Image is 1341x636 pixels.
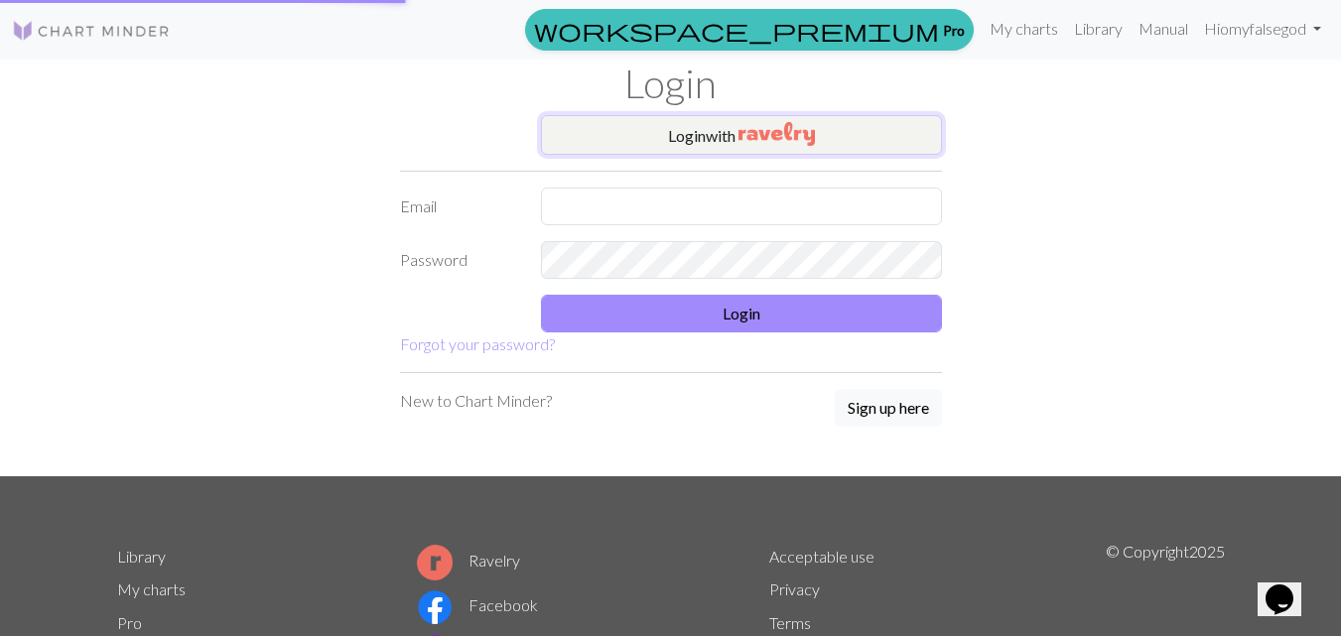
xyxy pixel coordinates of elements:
[982,9,1066,49] a: My charts
[417,589,453,625] img: Facebook logo
[769,579,820,598] a: Privacy
[835,389,942,427] button: Sign up here
[417,545,453,580] img: Ravelry logo
[117,547,166,566] a: Library
[541,115,942,155] button: Loginwith
[1258,557,1321,616] iframe: chat widget
[1196,9,1329,49] a: Hiomyfalsegod
[105,60,1237,107] h1: Login
[534,16,939,44] span: workspace_premium
[738,122,815,146] img: Ravelry
[1066,9,1131,49] a: Library
[388,241,530,279] label: Password
[769,613,811,632] a: Terms
[835,389,942,429] a: Sign up here
[417,595,538,614] a: Facebook
[1131,9,1196,49] a: Manual
[769,547,874,566] a: Acceptable use
[400,389,552,413] p: New to Chart Minder?
[117,579,186,598] a: My charts
[417,551,520,570] a: Ravelry
[525,9,974,51] a: Pro
[117,613,142,632] a: Pro
[12,19,171,43] img: Logo
[400,334,555,353] a: Forgot your password?
[388,188,530,225] label: Email
[541,295,942,332] button: Login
